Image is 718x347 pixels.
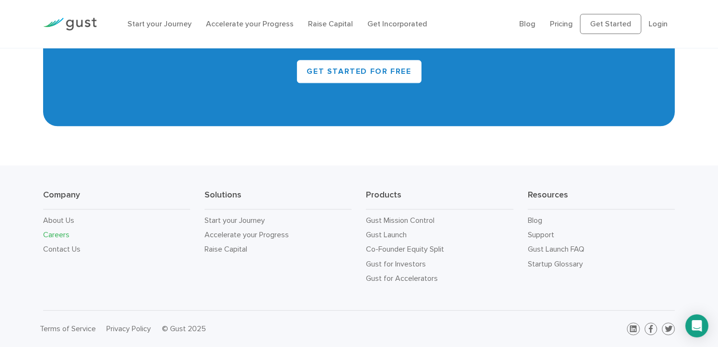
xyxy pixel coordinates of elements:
[366,259,426,268] a: Gust for Investors
[162,322,352,335] div: © Gust 2025
[580,14,641,34] a: Get Started
[550,19,573,28] a: Pricing
[366,189,513,209] h3: Products
[685,314,708,337] div: Open Intercom Messenger
[366,274,438,283] a: Gust for Accelerators
[366,244,444,254] a: Co-Founder Equity Split
[367,19,427,28] a: Get Incorporated
[528,216,542,225] a: Blog
[127,19,192,28] a: Start your Journey
[205,244,247,254] a: Raise Capital
[205,189,352,209] h3: Solutions
[205,216,265,225] a: Start your Journey
[528,244,584,254] a: Gust Launch FAQ
[43,230,69,239] a: Careers
[519,19,536,28] a: Blog
[528,189,675,209] h3: Resources
[40,324,96,333] a: Terms of Service
[43,18,97,31] img: Gust Logo
[528,259,583,268] a: Startup Glossary
[43,244,80,254] a: Contact Us
[366,230,407,239] a: Gust Launch
[106,324,151,333] a: Privacy Policy
[43,216,74,225] a: About Us
[649,19,668,28] a: Login
[308,19,353,28] a: Raise Capital
[366,216,434,225] a: Gust Mission Control
[528,230,554,239] a: Support
[206,19,294,28] a: Accelerate your Progress
[43,189,190,209] h3: Company
[297,60,422,83] a: Get Started for Free
[205,230,289,239] a: Accelerate your Progress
